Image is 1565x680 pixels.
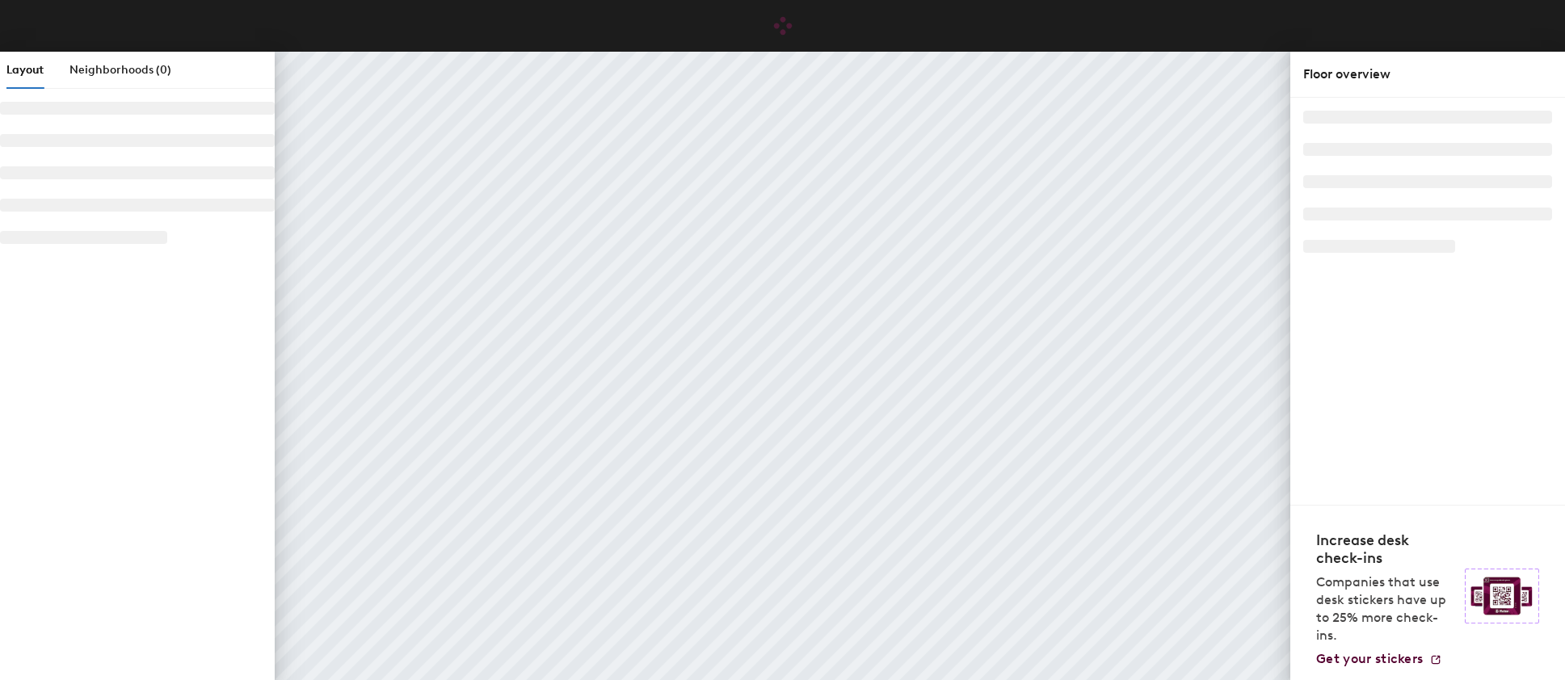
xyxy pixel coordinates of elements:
span: Neighborhoods (0) [69,63,171,77]
a: Get your stickers [1316,651,1442,667]
span: Layout [6,63,44,77]
h4: Increase desk check-ins [1316,531,1455,567]
p: Companies that use desk stickers have up to 25% more check-ins. [1316,573,1455,644]
span: Get your stickers [1316,651,1423,666]
div: Floor overview [1303,65,1552,84]
img: Sticker logo [1465,569,1539,623]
